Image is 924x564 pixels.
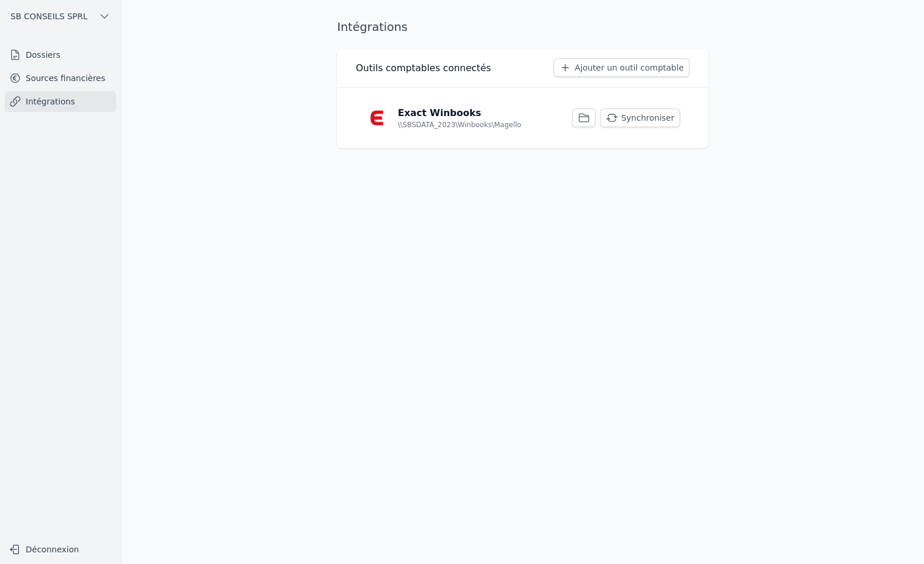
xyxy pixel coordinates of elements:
[5,7,116,26] button: SB CONSEILS SPRL
[5,68,116,89] a: Sources financières
[5,44,116,65] a: Dossiers
[554,58,689,77] button: Ajouter un outil comptable
[10,10,87,22] span: SB CONSEILS SPRL
[398,106,481,120] p: Exact Winbooks
[398,120,521,129] p: \\SBSDATA_2023\Winbooks\Magello
[356,61,491,75] h3: Outils comptables connectés
[5,540,116,559] button: Déconnexion
[337,19,408,35] h1: Intégrations
[356,97,689,139] a: Exact Winbooks \\SBSDATA_2023\Winbooks\Magello Synchroniser
[5,91,116,112] a: Intégrations
[600,108,680,127] button: Synchroniser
